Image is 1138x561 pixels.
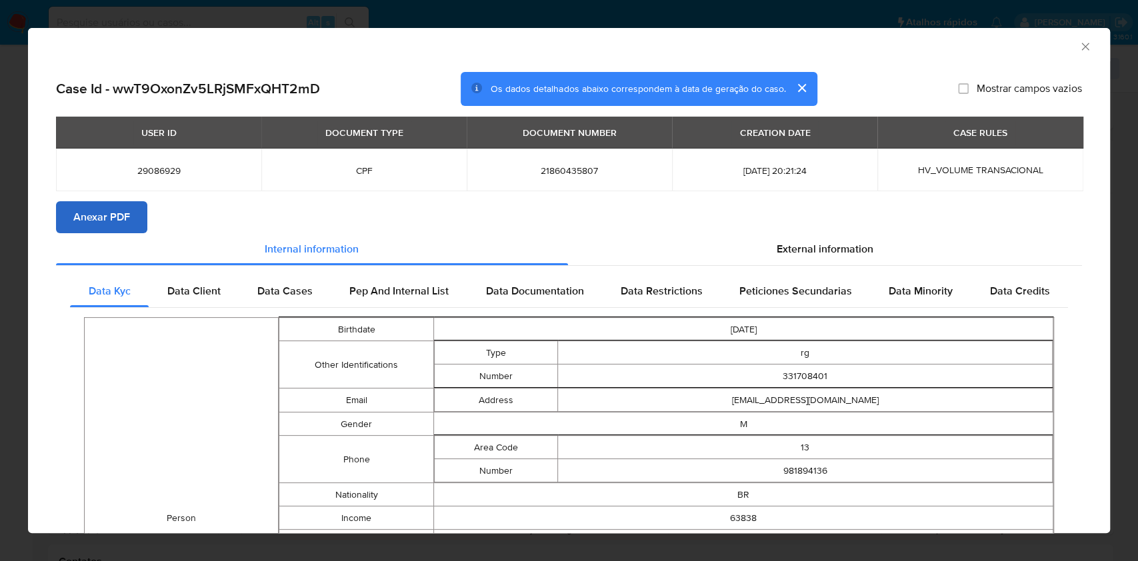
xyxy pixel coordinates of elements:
[279,341,433,388] td: Other Identifications
[558,436,1053,459] td: 13
[483,165,656,177] span: 21860435807
[279,318,433,341] td: Birthdate
[485,283,583,298] span: Data Documentation
[28,28,1110,533] div: closure-recommendation-modal
[72,165,245,177] span: 29086929
[434,506,1053,530] td: 63838
[945,121,1015,144] div: CASE RULES
[558,364,1053,388] td: 331708401
[435,341,558,364] td: Type
[917,163,1043,177] span: HV_VOLUME TRANSACIONAL
[70,275,1068,307] div: Detailed internal info
[434,530,1053,553] td: 63838
[688,165,861,177] span: [DATE] 20:21:24
[257,283,313,298] span: Data Cases
[167,283,221,298] span: Data Client
[558,459,1053,482] td: 981894136
[621,283,703,298] span: Data Restrictions
[435,364,558,388] td: Number
[349,283,449,298] span: Pep And Internal List
[515,121,625,144] div: DOCUMENT NUMBER
[279,436,433,483] td: Phone
[279,388,433,412] td: Email
[435,459,558,482] td: Number
[435,436,558,459] td: Area Code
[435,388,558,412] td: Address
[56,80,320,97] h2: Case Id - wwT9OxonZv5LRjSMFxQHT2mD
[277,165,451,177] span: CPF
[279,506,433,530] td: Income
[958,83,969,94] input: Mostrar campos vazios
[777,241,873,257] span: External information
[889,283,953,298] span: Data Minority
[89,283,131,298] span: Data Kyc
[977,82,1082,95] span: Mostrar campos vazios
[279,483,433,506] td: Nationality
[1079,40,1091,52] button: Fechar a janela
[279,412,433,436] td: Gender
[989,283,1049,298] span: Data Credits
[434,483,1053,506] td: BR
[265,241,359,257] span: Internal information
[731,121,818,144] div: CREATION DATE
[558,388,1053,412] td: [EMAIL_ADDRESS][DOMAIN_NAME]
[56,233,1082,265] div: Detailed info
[434,412,1053,436] td: M
[558,341,1053,364] td: rg
[317,121,411,144] div: DOCUMENT TYPE
[73,203,130,232] span: Anexar PDF
[491,82,785,95] span: Os dados detalhados abaixo correspondem à data de geração do caso.
[56,201,147,233] button: Anexar PDF
[785,72,817,104] button: cerrar
[279,530,433,553] td: Document Income
[739,283,852,298] span: Peticiones Secundarias
[434,318,1053,341] td: [DATE]
[133,121,185,144] div: USER ID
